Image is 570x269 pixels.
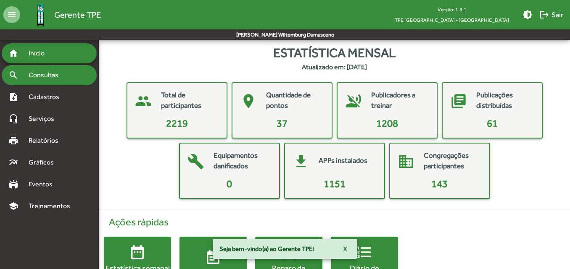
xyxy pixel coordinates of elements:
span: Serviços [24,114,66,124]
span: Início [24,48,57,58]
span: Cadastros [24,92,70,102]
mat-icon: voice_over_off [341,89,366,114]
span: Consultas [24,70,69,80]
mat-icon: people [131,89,156,114]
span: 37 [277,118,288,129]
mat-icon: menu [3,6,20,23]
mat-icon: place [236,89,261,114]
mat-icon: headset_mic [8,114,18,124]
strong: Atualizado em: [DATE] [302,62,367,72]
span: 0 [227,178,232,189]
mat-card-title: Publicações distribuídas [476,90,533,111]
h4: Ações rápidas [104,216,565,228]
span: X [343,241,347,256]
span: Seja bem-vindo(a) ao Gerente TPE! [219,245,314,253]
span: 1151 [324,178,346,189]
div: Versão: 1.8.1 [388,4,516,15]
mat-icon: search [8,70,18,80]
mat-icon: multiline_chart [8,157,18,167]
span: Gráficos [24,157,65,167]
span: TPE [GEOGRAPHIC_DATA] - [GEOGRAPHIC_DATA] [388,15,516,25]
mat-card-title: Equipamentos danificados [214,150,271,172]
mat-icon: note_add [8,92,18,102]
mat-card-title: Publicadores a treinar [371,90,428,111]
button: X [336,241,354,256]
span: Relatórios [24,136,69,146]
mat-icon: build [183,149,208,174]
span: Gerente TPE [54,8,101,21]
span: 2219 [166,118,188,129]
span: Treinamentos [24,201,80,211]
span: Eventos [24,179,64,189]
mat-card-title: Quantidade de pontos [266,90,323,111]
mat-icon: brightness_medium [522,10,533,20]
mat-card-title: Total de participantes [161,90,218,111]
span: 61 [487,118,498,129]
mat-icon: library_books [446,89,471,114]
button: Sair [536,7,567,22]
mat-card-title: Congregações participantes [424,150,481,172]
mat-icon: get_app [288,149,314,174]
a: Gerente TPE [20,1,101,29]
mat-icon: logout [539,10,549,20]
mat-icon: stadium [8,179,18,189]
mat-icon: school [8,201,18,211]
mat-icon: print [8,136,18,146]
mat-icon: home [8,48,18,58]
mat-card-title: APPs instalados [319,155,367,166]
mat-icon: date_range [129,244,146,261]
span: 143 [431,178,448,189]
span: 1208 [376,118,398,129]
mat-icon: domain [393,149,419,174]
span: Estatística mensal [273,43,396,62]
span: Sair [539,7,563,22]
img: Logo [27,1,54,29]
